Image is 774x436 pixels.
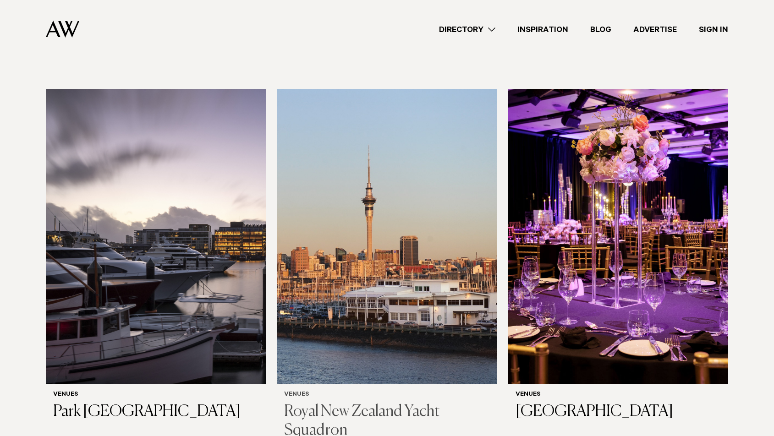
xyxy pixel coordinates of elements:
[277,89,497,384] img: Auckland Weddings Venues | Royal New Zealand Yacht Squadron
[516,403,721,421] h3: [GEOGRAPHIC_DATA]
[46,89,266,384] img: Yacht in the harbour at Park Hyatt Auckland
[508,89,728,429] a: Auckland Weddings Venues | Pullman Auckland Hotel Venues [GEOGRAPHIC_DATA]
[506,23,579,36] a: Inspiration
[46,21,79,38] img: Auckland Weddings Logo
[428,23,506,36] a: Directory
[46,89,266,429] a: Yacht in the harbour at Park Hyatt Auckland Venues Park [GEOGRAPHIC_DATA]
[284,391,489,399] h6: Venues
[508,89,728,384] img: Auckland Weddings Venues | Pullman Auckland Hotel
[53,391,258,399] h6: Venues
[688,23,739,36] a: Sign In
[622,23,688,36] a: Advertise
[516,391,721,399] h6: Venues
[53,403,258,421] h3: Park [GEOGRAPHIC_DATA]
[579,23,622,36] a: Blog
